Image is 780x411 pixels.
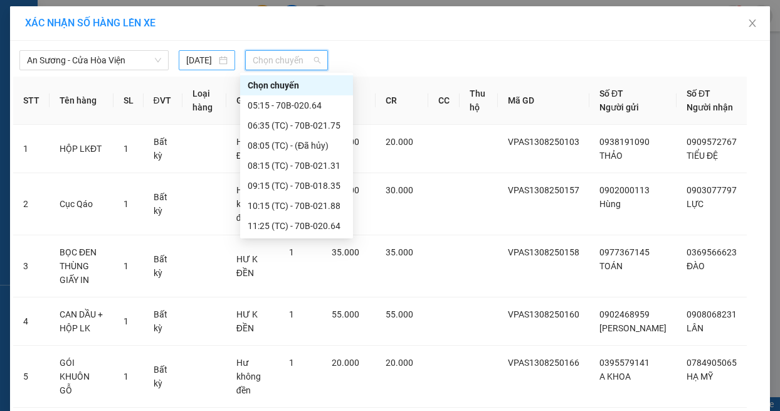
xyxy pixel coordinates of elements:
span: 1 [124,316,129,326]
td: CAN DẦU + HỘP LK [50,297,113,346]
span: 1 [124,261,129,271]
td: 3 [13,235,50,297]
span: 55.000 [386,309,413,319]
span: 20.000 [386,358,413,368]
td: Bất kỳ [144,235,182,297]
span: TOÁN [599,261,623,271]
span: [PERSON_NAME] [599,323,667,333]
span: 0938191090 [599,137,650,147]
span: 35.000 [386,247,413,257]
span: 1 [289,247,294,257]
span: VPAS1308250160 [508,309,579,319]
span: 1 [124,371,129,382]
td: HỘP LKĐT [50,125,113,173]
span: Hư dơ không đền [236,185,261,223]
span: 1 [124,144,129,154]
span: VPAS1308250103 [508,137,579,147]
span: Người nhận [687,102,733,112]
span: 0395579141 [599,358,650,368]
span: 0784905065 [687,358,737,368]
th: SL [113,77,144,125]
td: Bất kỳ [144,173,182,235]
span: A KHOA [599,371,631,382]
div: 05:15 - 70B-020.64 [248,99,345,112]
span: Chọn chuyến [253,51,320,70]
td: 2 [13,173,50,235]
span: VPAS1308250157 [508,185,579,195]
td: Cục Qáo [50,173,113,235]
div: Chọn chuyến [240,75,353,95]
td: Bất kỳ [144,346,182,408]
span: 0908068231 [687,309,737,319]
div: 11:25 (TC) - 70B-020.64 [248,219,345,233]
span: Người gửi [599,102,639,112]
td: Bất kỳ [144,125,182,173]
span: 55.000 [332,309,359,319]
span: HẠ MỸ [687,371,713,382]
span: 0902468959 [599,309,650,319]
span: close [747,18,757,28]
span: Hùng [599,199,621,209]
th: Mã GD [498,77,589,125]
th: CR [376,77,428,125]
th: CC [428,77,460,125]
span: 1 [289,358,294,368]
span: 20.000 [332,358,359,368]
th: Tên hàng [50,77,113,125]
span: LỰC [687,199,704,209]
div: 09:15 (TC) - 70B-018.35 [248,179,345,193]
span: 30.000 [386,185,413,195]
span: TIỂU ĐỆ [687,151,718,161]
th: STT [13,77,50,125]
td: 5 [13,346,50,408]
td: 1 [13,125,50,173]
span: 0903077797 [687,185,737,195]
span: 1 [289,309,294,319]
span: VPAS1308250166 [508,358,579,368]
div: 10:15 (TC) - 70B-021.88 [248,199,345,213]
span: An Sương - Cửa Hòa Viện [27,51,161,70]
span: HƯ K ĐỀN [236,309,258,333]
div: 08:15 (TC) - 70B-021.31 [248,159,345,173]
button: Close [735,6,770,41]
span: 0977367145 [599,247,650,257]
td: BỌC ĐEN THÙNG GIẤY IN [50,235,113,297]
td: Bất kỳ [144,297,182,346]
th: Ghi chú [226,77,279,125]
td: GÓI KHUÔN GỖ [50,346,113,408]
th: Loại hàng [182,77,226,125]
span: Số ĐT [599,88,623,99]
span: 1 [124,199,129,209]
span: HƯ K ĐỀN [236,254,258,278]
span: Số ĐT [687,88,710,99]
span: Hư không đền [236,358,261,395]
input: 13/08/2025 [186,53,216,67]
div: Chọn chuyến [248,78,345,92]
td: 4 [13,297,50,346]
span: 0902000113 [599,185,650,195]
div: 06:35 (TC) - 70B-021.75 [248,119,345,132]
span: HƯ KO ĐỀN [236,137,264,161]
th: ĐVT [144,77,182,125]
span: 35.000 [332,247,359,257]
span: ĐÀO [687,261,705,271]
th: Thu hộ [460,77,498,125]
span: XÁC NHẬN SỐ HÀNG LÊN XE [25,17,155,29]
span: LÂN [687,323,704,333]
span: 0909572767 [687,137,737,147]
span: THẢO [599,151,623,161]
span: 20.000 [386,137,413,147]
span: 0369566623 [687,247,737,257]
div: 08:05 (TC) - (Đã hủy) [248,139,345,152]
span: VPAS1308250158 [508,247,579,257]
